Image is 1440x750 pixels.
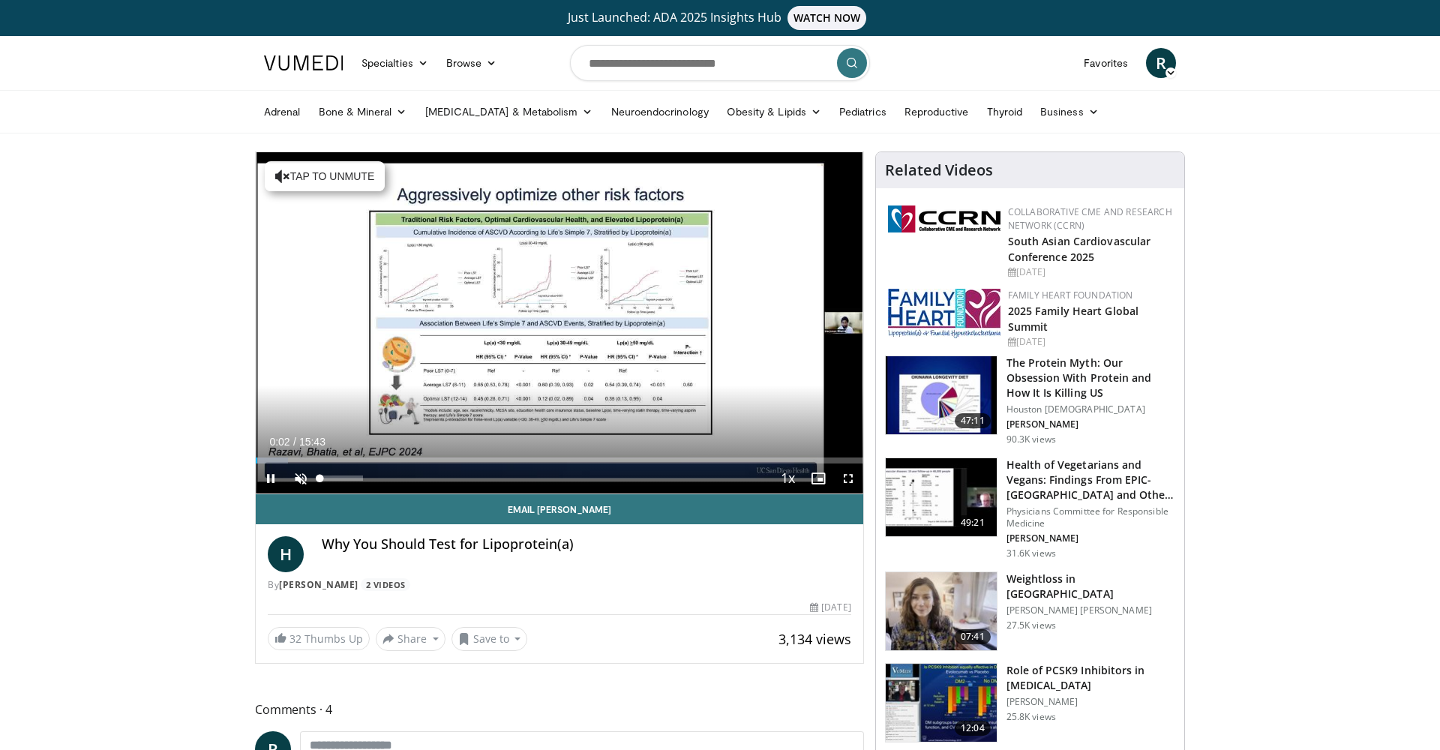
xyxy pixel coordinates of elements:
[256,152,863,494] video-js: Video Player
[1006,571,1175,601] h3: Weightloss in [GEOGRAPHIC_DATA]
[888,205,1000,232] img: a04ee3ba-8487-4636-b0fb-5e8d268f3737.png.150x105_q85_autocrop_double_scale_upscale_version-0.2.png
[286,463,316,493] button: Unmute
[885,457,1175,559] a: 49:21 Health of Vegetarians and Vegans: Findings From EPIC-[GEOGRAPHIC_DATA] and Othe… Physicians...
[319,475,362,481] div: Volume Level
[886,572,997,650] img: 9983fed1-7565-45be-8934-aef1103ce6e2.150x105_q85_crop-smart_upscale.jpg
[361,578,410,591] a: 2 Videos
[451,627,528,651] button: Save to
[978,97,1032,127] a: Thyroid
[416,97,602,127] a: [MEDICAL_DATA] & Metabolism
[1008,289,1133,301] a: Family Heart Foundation
[1008,205,1172,232] a: Collaborative CME and Research Network (CCRN)
[299,436,325,448] span: 15:43
[1006,355,1175,400] h3: The Protein Myth: Our Obsession With Protein and How It Is Killing US
[1006,604,1175,616] p: [PERSON_NAME] [PERSON_NAME]
[266,6,1174,30] a: Just Launched: ADA 2025 Insights HubWATCH NOW
[833,463,863,493] button: Fullscreen
[1006,403,1175,415] p: Houston [DEMOGRAPHIC_DATA]
[886,664,997,742] img: 3346fd73-c5f9-4d1f-bb16-7b1903aae427.150x105_q85_crop-smart_upscale.jpg
[830,97,895,127] a: Pediatrics
[787,6,867,30] span: WATCH NOW
[1008,234,1151,264] a: South Asian Cardiovascular Conference 2025
[265,161,385,191] button: Tap to unmute
[885,571,1175,651] a: 07:41 Weightloss in [GEOGRAPHIC_DATA] [PERSON_NAME] [PERSON_NAME] 27.5K views
[256,463,286,493] button: Pause
[570,45,870,81] input: Search topics, interventions
[602,97,718,127] a: Neuroendocrinology
[256,494,863,524] a: Email [PERSON_NAME]
[1006,547,1056,559] p: 31.6K views
[1006,505,1175,529] p: Physicians Committee for Responsible Medicine
[885,355,1175,445] a: 47:11 The Protein Myth: Our Obsession With Protein and How It Is Killing US Houston [DEMOGRAPHIC_...
[1031,97,1108,127] a: Business
[778,630,851,648] span: 3,134 views
[1075,48,1137,78] a: Favorites
[895,97,978,127] a: Reproductive
[268,578,851,592] div: By
[269,436,289,448] span: 0:02
[268,536,304,572] a: H
[718,97,830,127] a: Obesity & Lipids
[810,601,850,614] div: [DATE]
[310,97,416,127] a: Bone & Mineral
[1006,696,1175,708] p: [PERSON_NAME]
[256,457,863,463] div: Progress Bar
[803,463,833,493] button: Enable picture-in-picture mode
[955,721,991,736] span: 12:04
[888,289,1000,338] img: 96363db5-6b1b-407f-974b-715268b29f70.jpeg.150x105_q85_autocrop_double_scale_upscale_version-0.2.jpg
[1008,335,1172,349] div: [DATE]
[1006,619,1056,631] p: 27.5K views
[268,627,370,650] a: 32 Thumbs Up
[885,161,993,179] h4: Related Videos
[885,663,1175,742] a: 12:04 Role of PCSK9 Inhibitors in [MEDICAL_DATA] [PERSON_NAME] 25.8K views
[1006,418,1175,430] p: [PERSON_NAME]
[264,55,343,70] img: VuMedi Logo
[886,356,997,434] img: b7b8b05e-5021-418b-a89a-60a270e7cf82.150x105_q85_crop-smart_upscale.jpg
[352,48,437,78] a: Specialties
[1008,265,1172,279] div: [DATE]
[773,463,803,493] button: Playback Rate
[293,436,296,448] span: /
[279,578,358,591] a: [PERSON_NAME]
[322,536,851,553] h4: Why You Should Test for Lipoprotein(a)
[1006,457,1175,502] h3: Health of Vegetarians and Vegans: Findings From EPIC-[GEOGRAPHIC_DATA] and Othe…
[437,48,506,78] a: Browse
[1006,711,1056,723] p: 25.8K views
[1008,304,1138,334] a: 2025 Family Heart Global Summit
[886,458,997,536] img: 606f2b51-b844-428b-aa21-8c0c72d5a896.150x105_q85_crop-smart_upscale.jpg
[289,631,301,646] span: 32
[255,97,310,127] a: Adrenal
[255,700,864,719] span: Comments 4
[1006,532,1175,544] p: [PERSON_NAME]
[1006,663,1175,693] h3: Role of PCSK9 Inhibitors in [MEDICAL_DATA]
[955,629,991,644] span: 07:41
[1146,48,1176,78] a: R
[955,413,991,428] span: 47:11
[955,515,991,530] span: 49:21
[1006,433,1056,445] p: 90.3K views
[376,627,445,651] button: Share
